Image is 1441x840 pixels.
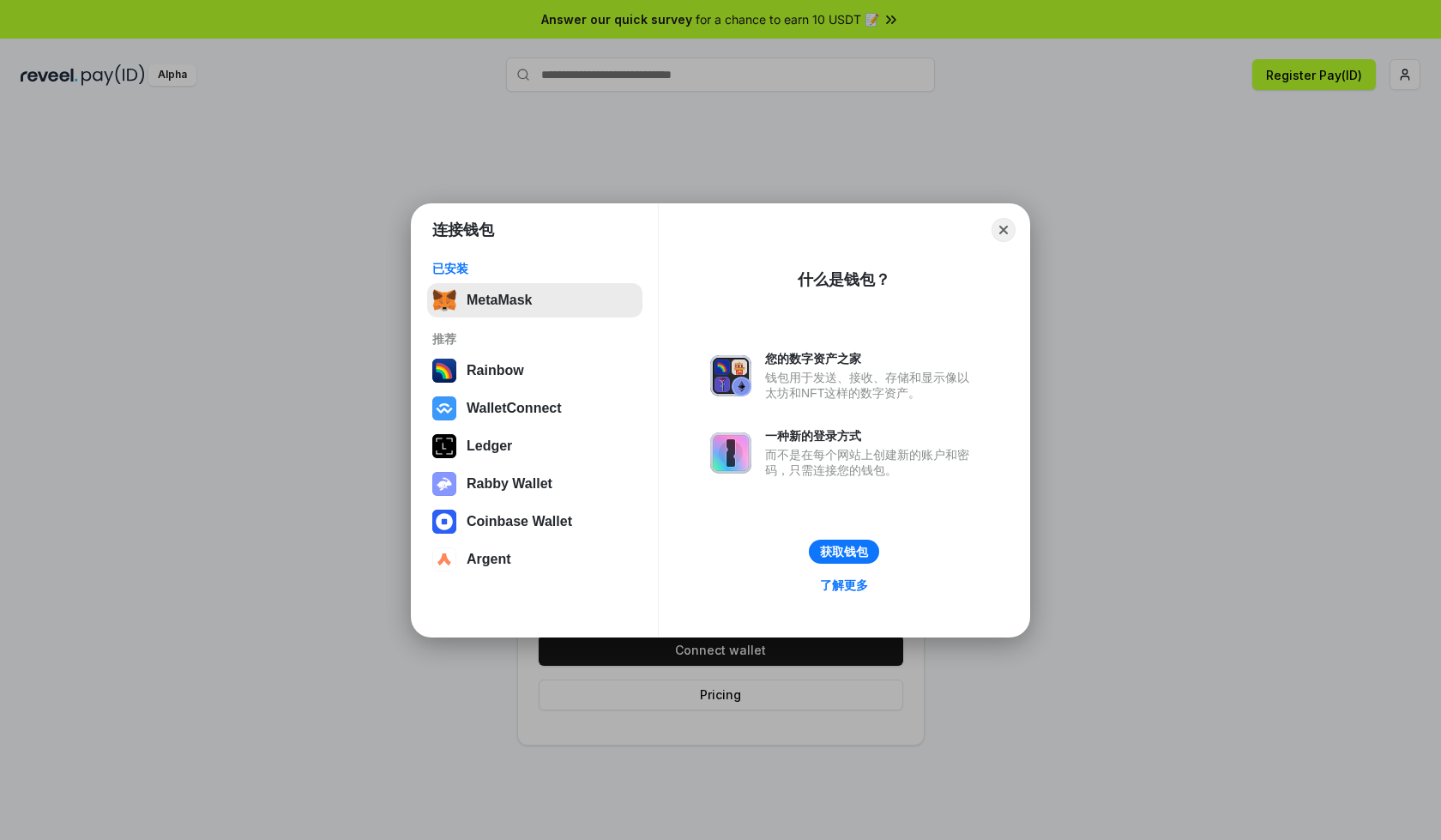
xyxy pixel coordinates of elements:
[467,476,552,492] div: Rabby Wallet
[432,396,456,420] img: svg+xml,%3Csvg%20width%3D%2228%22%20height%3D%2228%22%20viewBox%3D%220%200%2028%2028%22%20fill%3D...
[432,331,637,347] div: 推荐
[467,363,524,378] div: Rainbow
[432,547,456,571] img: svg+xml,%3Csvg%20width%3D%2228%22%20height%3D%2228%22%20viewBox%3D%220%200%2028%2028%22%20fill%3D...
[765,351,978,366] div: 您的数字资产之家
[765,447,978,478] div: 而不是在每个网站上创建新的账户和密码，只需连接您的钱包。
[427,391,642,426] button: WalletConnect
[427,505,642,539] button: Coinbase Wallet
[467,438,512,454] div: Ledger
[427,283,642,317] button: MetaMask
[809,540,879,564] button: 获取钱包
[432,472,456,496] img: svg+xml,%3Csvg%20xmlns%3D%22http%3A%2F%2Fwww.w3.org%2F2000%2Fsvg%22%20fill%3D%22none%22%20viewBox...
[427,429,642,463] button: Ledger
[765,370,978,401] div: 钱包用于发送、接收、存储和显示像以太坊和NFT这样的数字资产。
[467,552,511,567] div: Argent
[467,514,572,529] div: Coinbase Wallet
[710,432,751,474] img: svg+xml,%3Csvg%20xmlns%3D%22http%3A%2F%2Fwww.w3.org%2F2000%2Fsvg%22%20fill%3D%22none%22%20viewBox...
[765,428,978,444] div: 一种新的登录方式
[820,577,868,593] div: 了解更多
[467,401,562,416] div: WalletConnect
[432,261,637,276] div: 已安装
[820,544,868,559] div: 获取钱包
[432,288,456,312] img: svg+xml,%3Csvg%20fill%3D%22none%22%20height%3D%2233%22%20viewBox%3D%220%200%2035%2033%22%20width%...
[798,269,890,290] div: 什么是钱包？
[432,359,456,383] img: svg+xml,%3Csvg%20width%3D%22120%22%20height%3D%22120%22%20viewBox%3D%220%200%20120%20120%22%20fil...
[710,355,751,396] img: svg+xml,%3Csvg%20xmlns%3D%22http%3A%2F%2Fwww.w3.org%2F2000%2Fsvg%22%20fill%3D%22none%22%20viewBox...
[432,510,456,534] img: svg+xml,%3Csvg%20width%3D%2228%22%20height%3D%2228%22%20viewBox%3D%220%200%2028%2028%22%20fill%3D...
[427,542,642,577] button: Argent
[427,467,642,501] button: Rabby Wallet
[427,354,642,388] button: Rainbow
[992,218,1016,242] button: Close
[810,574,878,596] a: 了解更多
[432,434,456,458] img: svg+xml,%3Csvg%20xmlns%3D%22http%3A%2F%2Fwww.w3.org%2F2000%2Fsvg%22%20width%3D%2228%22%20height%3...
[432,220,494,240] h1: 连接钱包
[467,293,532,308] div: MetaMask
